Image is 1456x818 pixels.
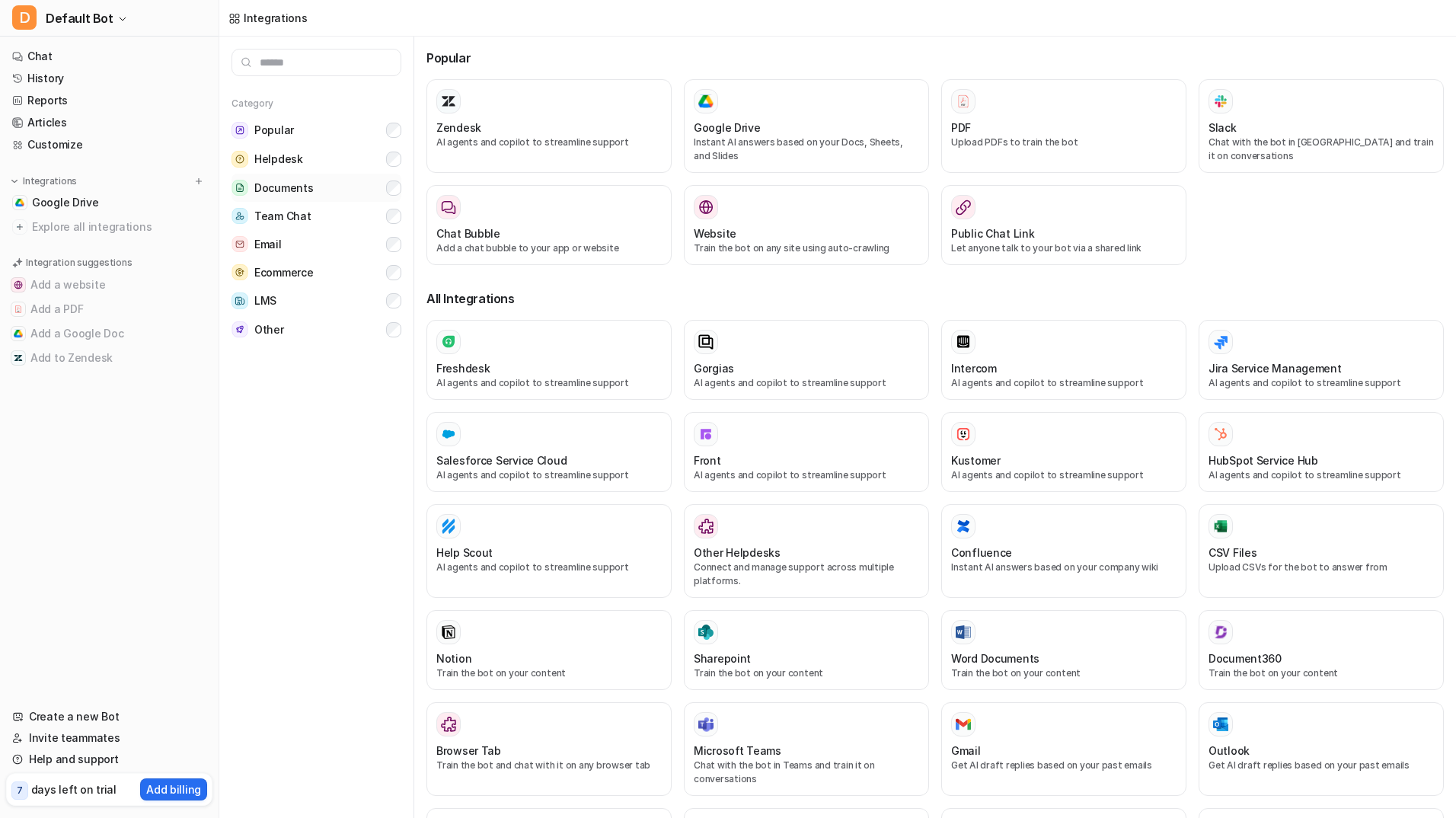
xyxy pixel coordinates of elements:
img: Kustomer [956,427,971,442]
h3: Gmail [951,743,981,759]
p: Get AI draft replies based on your past emails [1209,759,1434,772]
h3: Microsoft Teams [694,743,781,759]
img: Outlook [1213,717,1228,732]
h3: Public Chat Link [951,225,1035,241]
h3: Confluence [951,545,1012,561]
img: Gmail [956,718,971,730]
p: AI agents and copilot to streamline support [1209,468,1434,482]
p: Upload CSVs for the bot to answer from [1209,561,1434,574]
button: Microsoft TeamsMicrosoft TeamsChat with the bot in Teams and train it on conversations [684,702,929,796]
h3: HubSpot Service Hub [1209,452,1318,468]
img: Add a PDF [14,305,23,314]
button: ConfluenceConfluenceInstant AI answers based on your company wiki [941,504,1186,598]
span: Ecommerce [254,265,313,280]
p: Train the bot on any site using auto-crawling [694,241,919,255]
button: FrontFrontAI agents and copilot to streamline support [684,412,929,492]
button: Word DocumentsWord DocumentsTrain the bot on your content [941,610,1186,690]
button: SharepointSharepointTrain the bot on your content [684,610,929,690]
h3: Website [694,225,736,241]
p: Instant AI answers based on your Docs, Sheets, and Slides [694,136,919,163]
button: Team ChatTeam Chat [231,202,401,230]
h5: Category [231,97,401,110]
button: HubSpot Service HubHubSpot Service HubAI agents and copilot to streamline support [1199,412,1444,492]
button: KustomerKustomerAI agents and copilot to streamline support [941,412,1186,492]
img: explore all integrations [12,219,27,235]
button: HelpdeskHelpdesk [231,145,401,174]
span: Explore all integrations [32,215,206,239]
p: AI agents and copilot to streamline support [436,376,662,390]
h3: Slack [1209,120,1237,136]
button: PopularPopular [231,116,401,145]
p: AI agents and copilot to streamline support [694,468,919,482]
img: Documents [231,180,248,196]
button: Add a Google DocAdd a Google Doc [6,321,212,346]
button: NotionNotionTrain the bot on your content [426,610,672,690]
h3: Jira Service Management [1209,360,1342,376]
p: days left on trial [31,781,117,797]
button: DocumentsDocuments [231,174,401,202]
a: History [6,68,212,89]
h3: Freshdesk [436,360,490,376]
p: Get AI draft replies based on your past emails [951,759,1177,772]
img: expand menu [9,176,20,187]
h3: Salesforce Service Cloud [436,452,567,468]
img: CSV Files [1213,519,1228,534]
p: Train the bot on your content [694,666,919,680]
p: 7 [17,784,23,797]
button: CSV FilesCSV FilesUpload CSVs for the bot to answer from [1199,504,1444,598]
img: Helpdesk [231,151,248,168]
h3: Popular [426,49,1444,67]
h3: Word Documents [951,650,1039,666]
span: D [12,5,37,30]
img: LMS [231,292,248,309]
img: Ecommerce [231,264,248,280]
img: Other Helpdesks [698,519,714,534]
a: Customize [6,134,212,155]
span: Default Bot [46,8,113,29]
img: Google Drive [698,94,714,108]
p: AI agents and copilot to streamline support [694,376,919,390]
span: Helpdesk [254,152,303,167]
p: Upload PDFs to train the bot [951,136,1177,149]
button: FreshdeskAI agents and copilot to streamline support [426,320,672,400]
img: menu_add.svg [193,176,204,187]
button: EmailEmail [231,230,401,258]
span: Popular [254,123,294,138]
img: HubSpot Service Hub [1213,427,1228,442]
h3: Google Drive [694,120,761,136]
h3: All Integrations [426,289,1444,308]
p: Integrations [23,175,77,187]
a: Reports [6,90,212,111]
h3: Front [694,452,721,468]
button: Salesforce Service Cloud Salesforce Service CloudAI agents and copilot to streamline support [426,412,672,492]
button: EcommerceEcommerce [231,258,401,286]
button: GorgiasAI agents and copilot to streamline support [684,320,929,400]
button: Add a websiteAdd a website [6,273,212,297]
button: Add a PDFAdd a PDF [6,297,212,321]
p: Train the bot on your content [1209,666,1434,680]
a: Create a new Bot [6,706,212,727]
img: Word Documents [956,625,971,640]
h3: Chat Bubble [436,225,500,241]
button: OtherOther [231,315,401,343]
p: Train the bot on your content [951,666,1177,680]
span: Other [254,322,284,337]
span: Google Drive [32,195,99,210]
button: ZendeskAI agents and copilot to streamline support [426,79,672,173]
img: Add to Zendesk [14,353,23,363]
img: Popular [231,122,248,139]
h3: Gorgias [694,360,734,376]
p: AI agents and copilot to streamline support [436,136,662,149]
img: Team Chat [231,208,248,224]
button: Add to ZendeskAdd to Zendesk [6,346,212,370]
img: Slack [1213,92,1228,110]
h3: Kustomer [951,452,1001,468]
p: Let anyone talk to your bot via a shared link [951,241,1177,255]
button: Jira Service ManagementAI agents and copilot to streamline support [1199,320,1444,400]
button: Chat BubbleAdd a chat bubble to your app or website [426,185,672,265]
button: SlackSlackChat with the bot in [GEOGRAPHIC_DATA] and train it on conversations [1199,79,1444,173]
span: Team Chat [254,209,311,224]
button: Integrations [6,174,81,189]
img: Email [231,236,248,252]
img: Document360 [1213,625,1228,640]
